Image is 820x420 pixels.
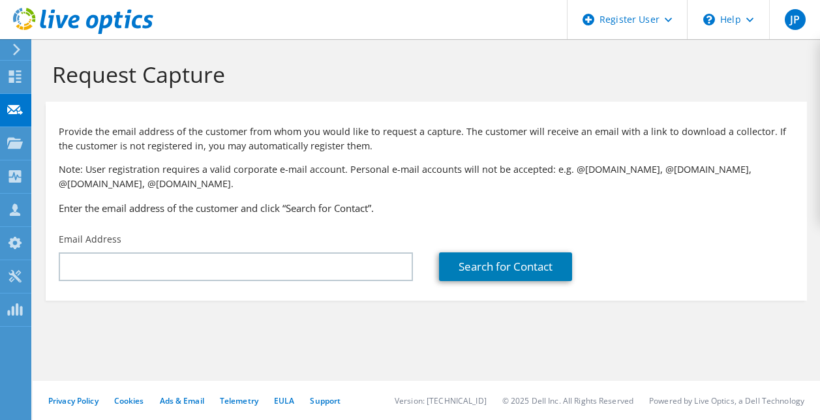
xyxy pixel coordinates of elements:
[785,9,806,30] span: JP
[502,395,633,406] li: © 2025 Dell Inc. All Rights Reserved
[160,395,204,406] a: Ads & Email
[220,395,258,406] a: Telemetry
[274,395,294,406] a: EULA
[52,61,794,88] h1: Request Capture
[48,395,99,406] a: Privacy Policy
[649,395,804,406] li: Powered by Live Optics, a Dell Technology
[59,201,794,215] h3: Enter the email address of the customer and click “Search for Contact”.
[59,162,794,191] p: Note: User registration requires a valid corporate e-mail account. Personal e-mail accounts will ...
[59,125,794,153] p: Provide the email address of the customer from whom you would like to request a capture. The cust...
[59,233,121,246] label: Email Address
[395,395,487,406] li: Version: [TECHNICAL_ID]
[310,395,341,406] a: Support
[114,395,144,406] a: Cookies
[703,14,715,25] svg: \n
[439,252,572,281] a: Search for Contact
